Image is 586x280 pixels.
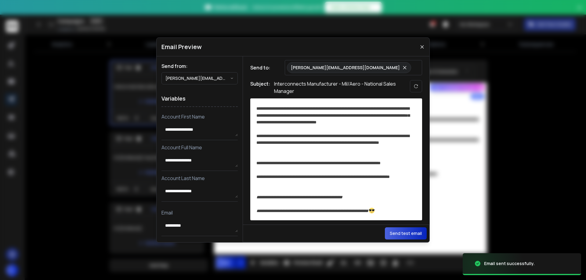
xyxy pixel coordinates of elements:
h1: Send to: [250,64,275,71]
h1: Variables [161,90,238,107]
p: Account Full Name [161,144,238,151]
p: Email [161,209,238,216]
h1: Subject: [250,80,270,95]
p: Interconnects Manufacturer - Mil/Aero - National Sales Manager [274,80,396,95]
h1: Send from: [161,62,238,70]
p: [PERSON_NAME][EMAIL_ADDRESS][DOMAIN_NAME] [165,75,230,81]
div: Email sent successfully. [484,261,535,267]
p: Account Last Name [161,175,238,182]
p: [PERSON_NAME][EMAIL_ADDRESS][DOMAIN_NAME] [291,65,400,71]
p: Account First Name [161,113,238,120]
h1: Email Preview [161,43,202,51]
button: Send test email [385,227,427,239]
